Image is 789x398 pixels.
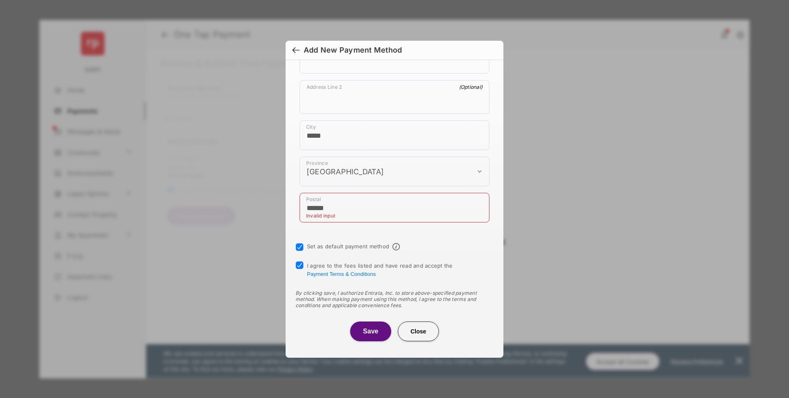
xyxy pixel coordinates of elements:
button: Close [398,322,439,341]
div: payment_method_screening[postal_addresses][addressLine2] [300,80,489,114]
div: payment_method_screening[postal_addresses][administrativeArea] [300,157,489,186]
button: Save [350,322,391,341]
span: Default payment method info [392,243,400,250]
div: payment_method_screening[postal_addresses][locality] [300,120,489,150]
div: payment_method_screening[postal_addresses][postalCode] [300,193,489,222]
button: I agree to the fees listed and have read and accept the [307,271,376,277]
label: Set as default payment method [307,243,389,250]
div: By clicking save, I authorize Entrata, Inc. to store above-specified payment method. When making ... [295,290,494,308]
span: I agree to the fees listed and have read and accept the [307,262,453,277]
div: Add New Payment Method [304,46,402,55]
